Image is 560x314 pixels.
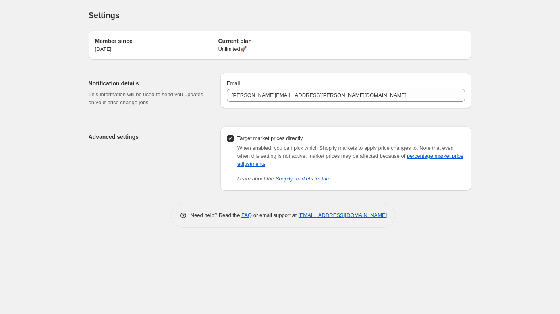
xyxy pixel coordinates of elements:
[218,37,341,45] h2: Current plan
[241,212,252,218] a: FAQ
[298,212,387,218] a: [EMAIL_ADDRESS][DOMAIN_NAME]
[237,135,303,141] span: Target market prices directly
[89,79,207,87] h2: Notification details
[218,45,341,53] p: Unlimited 🚀
[237,145,463,167] span: Note that even when this setting is not active, market prices may be affected because of
[237,145,418,151] span: When enabled, you can pick which Shopify markets to apply price changes to.
[252,212,298,218] span: or email support at
[89,133,207,141] h2: Advanced settings
[276,176,331,182] a: Shopify markets feature
[191,212,242,218] span: Need help? Read the
[237,176,331,182] i: Learn about the
[89,11,120,20] span: Settings
[89,91,207,107] p: This information will be used to send you updates on your price change jobs.
[95,45,218,53] p: [DATE]
[95,37,218,45] h2: Member since
[227,80,240,86] span: Email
